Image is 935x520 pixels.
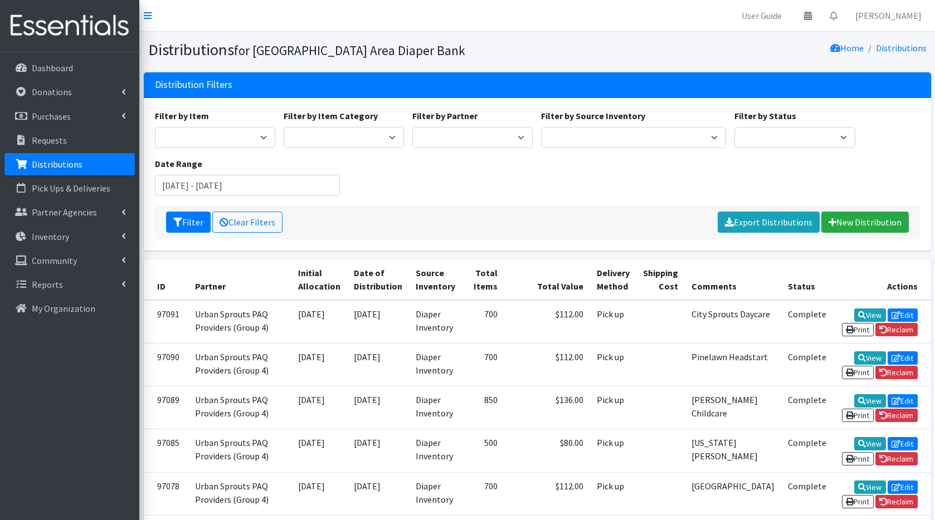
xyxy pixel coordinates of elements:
a: [PERSON_NAME] [846,4,931,27]
td: City Sprouts Daycare [685,300,781,344]
a: Distributions [4,153,135,175]
td: Complete [781,429,833,472]
td: [DATE] [347,472,409,515]
td: Pick up [590,343,636,386]
p: Purchases [32,111,71,122]
p: Partner Agencies [32,207,97,218]
th: Total Items [462,259,504,300]
td: $112.00 [504,472,590,515]
td: Complete [781,300,833,344]
label: Filter by Partner [412,109,478,122]
p: Community [32,255,77,266]
td: Pick up [590,429,636,472]
th: ID [144,259,188,300]
a: View [854,394,886,408]
button: Filter [166,212,211,233]
img: HumanEssentials [4,7,135,45]
a: Purchases [4,105,135,127]
td: $80.00 [504,429,590,472]
th: Shipping Cost [636,259,685,300]
td: 97089 [144,386,188,429]
td: 850 [462,386,504,429]
label: Date Range [155,157,202,170]
td: Urban Sprouts PAQ Providers (Group 4) [188,300,291,344]
th: Comments [685,259,781,300]
td: 97090 [144,343,188,386]
a: Reclaim [875,452,918,465]
td: 700 [462,472,504,515]
th: Actions [833,259,931,300]
td: [DATE] [291,343,347,386]
a: Reclaim [875,366,918,379]
a: Clear Filters [212,212,283,233]
p: Distributions [32,159,82,170]
a: Inventory [4,225,135,248]
td: Pick up [590,300,636,344]
p: My Organization [32,303,95,314]
h1: Distributions [148,40,533,60]
p: Reports [32,279,63,290]
a: User Guide [733,4,791,27]
td: $112.00 [504,343,590,386]
a: Donations [4,81,135,103]
a: Edit [888,394,918,408]
td: Urban Sprouts PAQ Providers (Group 4) [188,386,291,429]
label: Filter by Status [734,109,796,122]
a: Home [830,42,864,53]
a: Export Distributions [718,212,820,233]
label: Filter by Item [155,109,209,122]
td: Diaper Inventory [409,300,462,344]
p: Inventory [32,231,69,242]
td: [GEOGRAPHIC_DATA] [685,472,781,515]
td: Complete [781,472,833,515]
th: Source Inventory [409,259,462,300]
a: Print [842,323,874,336]
td: Diaper Inventory [409,429,462,472]
td: Complete [781,343,833,386]
td: [DATE] [347,300,409,344]
td: Pick up [590,472,636,515]
p: Donations [32,86,72,97]
td: 97085 [144,429,188,472]
a: Print [842,452,874,465]
td: Diaper Inventory [409,472,462,515]
label: Filter by Source Inventory [541,109,645,122]
a: Edit [888,308,918,322]
a: Reclaim [875,323,918,336]
td: Complete [781,386,833,429]
th: Total Value [504,259,590,300]
td: 97091 [144,300,188,344]
td: [DATE] [291,472,347,515]
label: Filter by Item Category [284,109,378,122]
p: Requests [32,135,67,146]
a: Reports [4,273,135,296]
td: Urban Sprouts PAQ Providers (Group 4) [188,429,291,472]
td: [DATE] [291,300,347,344]
th: Date of Distribution [347,259,409,300]
td: $136.00 [504,386,590,429]
a: Requests [4,129,135,151]
td: [US_STATE][PERSON_NAME] [685,429,781,472]
td: 500 [462,429,504,472]
td: [PERSON_NAME] Childcare [685,386,781,429]
td: Pinelawn Headstart [685,343,781,386]
td: [DATE] [291,429,347,472]
a: Pick Ups & Deliveries [4,177,135,199]
a: View [854,351,886,365]
td: 700 [462,343,504,386]
td: [DATE] [347,429,409,472]
td: 97078 [144,472,188,515]
a: Print [842,495,874,508]
td: [DATE] [347,343,409,386]
a: View [854,480,886,494]
a: Community [4,249,135,272]
td: [DATE] [291,386,347,429]
a: View [854,308,886,322]
a: Print [842,366,874,379]
a: New Distribution [821,212,909,233]
h3: Distribution Filters [155,79,232,91]
a: Edit [888,437,918,450]
p: Dashboard [32,62,73,73]
small: for [GEOGRAPHIC_DATA] Area Diaper Bank [234,42,465,58]
a: Partner Agencies [4,201,135,223]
